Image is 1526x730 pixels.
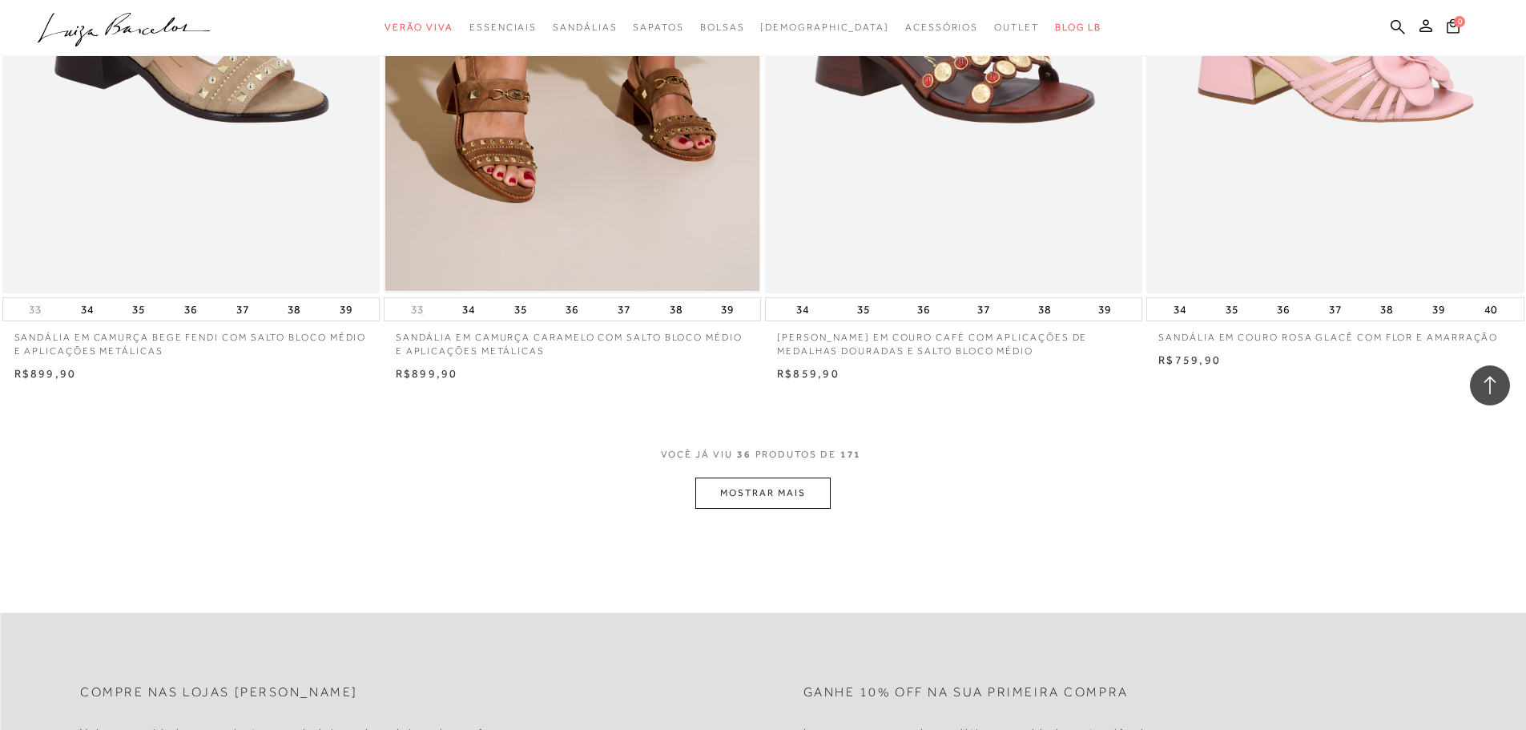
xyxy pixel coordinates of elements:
button: 39 [1093,298,1116,321]
button: 34 [76,298,99,321]
button: 36 [1272,298,1294,321]
button: 37 [1324,298,1347,321]
h2: Compre nas lojas [PERSON_NAME] [80,685,358,700]
a: categoryNavScreenReaderText [994,13,1039,42]
button: 37 [232,298,254,321]
a: categoryNavScreenReaderText [700,13,745,42]
button: 35 [1221,298,1243,321]
span: 36 [737,448,751,478]
span: Sapatos [633,22,683,33]
h2: Ganhe 10% off na sua primeira compra [803,685,1129,700]
button: 37 [613,298,635,321]
button: 39 [716,298,739,321]
button: 36 [561,298,583,321]
span: VOCê JÁ VIU [661,448,733,462]
button: 39 [1427,298,1450,321]
a: categoryNavScreenReaderText [385,13,453,42]
button: 0 [1442,18,1464,39]
span: PRODUTOS DE [755,448,836,462]
button: 37 [972,298,995,321]
span: Verão Viva [385,22,453,33]
a: SANDÁLIA EM COURO ROSA GLACÊ COM FLOR E AMARRAÇÃO [1146,321,1524,345]
a: SANDÁLIA EM CAMURÇA CARAMELO COM SALTO BLOCO MÉDIO E APLICAÇÕES METÁLICAS [384,321,761,358]
span: R$859,90 [777,367,840,380]
a: [PERSON_NAME] EM COURO CAFÉ COM APLICAÇÕES DE MEDALHAS DOURADAS E SALTO BLOCO MÉDIO [765,321,1142,358]
button: 36 [912,298,935,321]
a: SANDÁLIA EM CAMURÇA BEGE FENDI COM SALTO BLOCO MÉDIO E APLICAÇÕES METÁLICAS [2,321,380,358]
a: categoryNavScreenReaderText [469,13,537,42]
a: noSubCategoriesText [760,13,889,42]
button: 40 [1480,298,1502,321]
button: 34 [457,298,480,321]
span: 171 [840,448,862,478]
button: 38 [1033,298,1056,321]
a: categoryNavScreenReaderText [553,13,617,42]
button: 34 [1169,298,1191,321]
a: categoryNavScreenReaderText [633,13,683,42]
button: 38 [1375,298,1398,321]
span: R$899,90 [396,367,458,380]
span: Essenciais [469,22,537,33]
span: R$759,90 [1158,353,1221,366]
span: [DEMOGRAPHIC_DATA] [760,22,889,33]
button: 33 [406,302,429,317]
button: 35 [852,298,875,321]
span: Sandálias [553,22,617,33]
button: 35 [509,298,532,321]
button: 38 [283,298,305,321]
a: BLOG LB [1055,13,1101,42]
button: 34 [791,298,814,321]
button: 38 [665,298,687,321]
button: 39 [335,298,357,321]
span: BLOG LB [1055,22,1101,33]
button: MOSTRAR MAIS [695,478,830,509]
span: Bolsas [700,22,745,33]
span: Outlet [994,22,1039,33]
span: 0 [1454,16,1465,27]
button: 33 [24,302,46,317]
span: R$899,90 [14,367,77,380]
button: 36 [179,298,202,321]
span: Acessórios [905,22,978,33]
button: 35 [127,298,150,321]
a: categoryNavScreenReaderText [905,13,978,42]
